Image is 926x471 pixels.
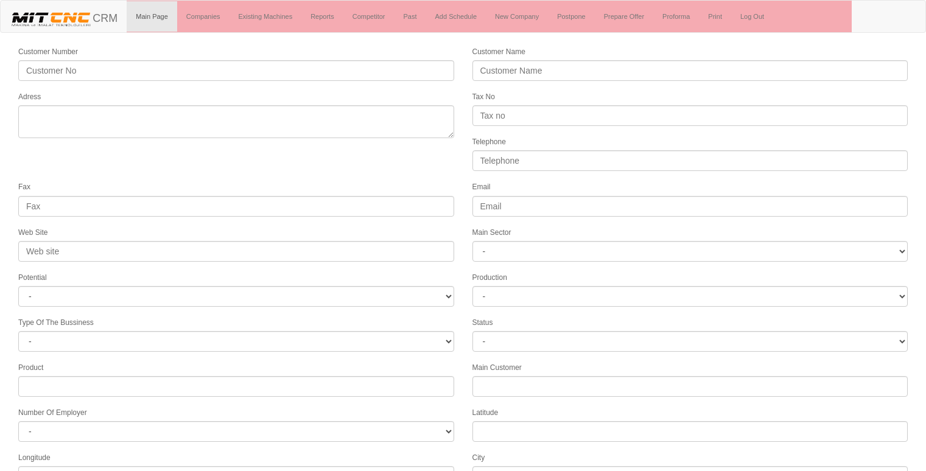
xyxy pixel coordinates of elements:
a: New Company [486,1,548,32]
input: Email [472,196,908,217]
label: Production [472,273,507,283]
a: Competitor [343,1,395,32]
label: Product [18,363,43,373]
input: Tax no [472,105,908,126]
input: Customer Name [472,60,908,81]
label: Main Sector [472,228,511,238]
a: Main Page [127,1,177,32]
a: CRM [1,1,127,31]
a: Log Out [731,1,773,32]
label: City [472,453,485,463]
a: Proforma [653,1,699,32]
a: Past [394,1,426,32]
img: header.png [10,10,93,28]
input: Fax [18,196,454,217]
label: Telephone [472,137,506,147]
input: Customer No [18,60,454,81]
a: Existing Machines [230,1,302,32]
label: Customer Name [472,47,525,57]
label: Email [472,182,491,192]
a: Prepare Offer [595,1,653,32]
label: Type Of The Bussiness [18,318,94,328]
input: Web site [18,241,454,262]
label: Fax [18,182,30,192]
a: Postpone [548,1,594,32]
label: Potential [18,273,47,283]
input: Telephone [472,150,908,171]
label: Adress [18,92,41,102]
label: Web Site [18,228,47,238]
label: Main Customer [472,363,522,373]
label: Latitude [472,408,499,418]
a: Add Schedule [426,1,486,32]
a: Companies [177,1,230,32]
label: Tax No [472,92,495,102]
a: Reports [301,1,343,32]
label: Number Of Employer [18,408,87,418]
a: Print [699,1,731,32]
label: Status [472,318,493,328]
label: Customer Number [18,47,78,57]
label: Longitude [18,453,51,463]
